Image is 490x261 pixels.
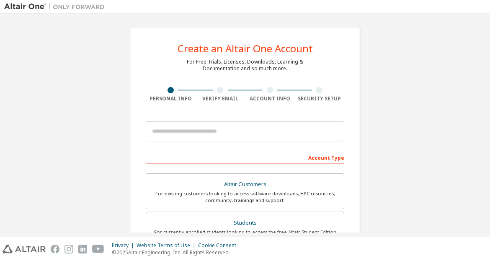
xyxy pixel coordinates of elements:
[151,190,339,204] div: For existing customers looking to access software downloads, HPC resources, community, trainings ...
[146,95,196,102] div: Personal Info
[64,245,73,253] img: instagram.svg
[178,43,313,54] div: Create an Altair One Account
[137,242,198,249] div: Website Terms of Use
[78,245,87,253] img: linkedin.svg
[112,242,137,249] div: Privacy
[112,249,241,256] p: © 2025 Altair Engineering, Inc. All Rights Reserved.
[3,245,46,253] img: altair_logo.svg
[196,95,245,102] div: Verify Email
[245,95,295,102] div: Account Info
[151,217,339,229] div: Students
[51,245,59,253] img: facebook.svg
[198,242,241,249] div: Cookie Consent
[146,151,344,164] div: Account Type
[187,59,303,72] div: For Free Trials, Licenses, Downloads, Learning & Documentation and so much more.
[92,245,104,253] img: youtube.svg
[4,3,109,11] img: Altair One
[151,229,339,242] div: For currently enrolled students looking to access the free Altair Student Edition bundle and all ...
[151,179,339,190] div: Altair Customers
[295,95,345,102] div: Security Setup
